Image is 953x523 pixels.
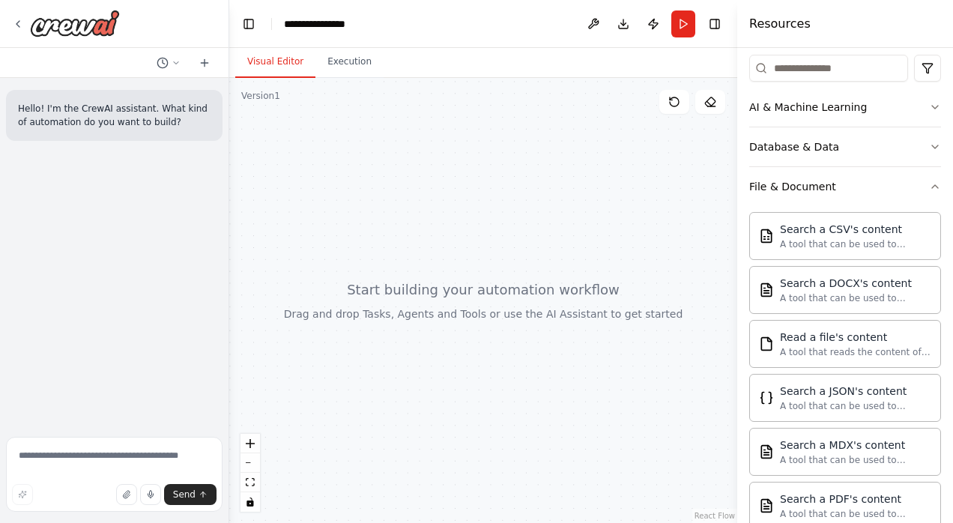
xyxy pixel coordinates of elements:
button: Improve this prompt [12,484,33,505]
button: File & Document [749,167,941,206]
img: Logo [30,10,120,37]
div: Search a DOCX's content [780,276,931,291]
span: Send [173,489,196,501]
div: File & Document [749,179,836,194]
div: Search a PDF's content [780,492,931,507]
div: A tool that reads the content of a file. To use this tool, provide a 'file_path' parameter with t... [780,346,931,358]
button: fit view [240,473,260,492]
button: AI & Machine Learning [749,88,941,127]
div: A tool that can be used to semantic search a query from a CSV's content. [780,238,931,250]
div: Database & Data [749,139,839,154]
div: Search a CSV's content [780,222,931,237]
div: Search a MDX's content [780,438,931,453]
button: zoom in [240,434,260,453]
div: A tool that can be used to semantic search a query from a MDX's content. [780,454,931,466]
img: Docxsearchtool [759,282,774,297]
button: Upload files [116,484,137,505]
a: React Flow attribution [695,512,735,520]
button: Send [164,484,217,505]
h4: Resources [749,15,811,33]
img: Pdfsearchtool [759,498,774,513]
button: Click to speak your automation idea [140,484,161,505]
nav: breadcrumb [284,16,359,31]
div: Search a JSON's content [780,384,931,399]
img: Jsonsearchtool [759,390,774,405]
div: Version 1 [241,90,280,102]
div: Read a file's content [780,330,931,345]
div: A tool that can be used to semantic search a query from a PDF's content. [780,508,931,520]
button: Start a new chat [193,54,217,72]
div: AI & Machine Learning [749,100,867,115]
div: A tool that can be used to semantic search a query from a DOCX's content. [780,292,931,304]
button: Hide right sidebar [704,13,725,34]
img: Csvsearchtool [759,229,774,244]
button: Database & Data [749,127,941,166]
img: Mdxsearchtool [759,444,774,459]
button: Hide left sidebar [238,13,259,34]
button: Switch to previous chat [151,54,187,72]
p: Hello! I'm the CrewAI assistant. What kind of automation do you want to build? [18,102,211,129]
div: React Flow controls [240,434,260,512]
button: toggle interactivity [240,492,260,512]
img: Filereadtool [759,336,774,351]
button: Visual Editor [235,46,315,78]
div: A tool that can be used to semantic search a query from a JSON's content. [780,400,931,412]
button: Execution [315,46,384,78]
button: zoom out [240,453,260,473]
